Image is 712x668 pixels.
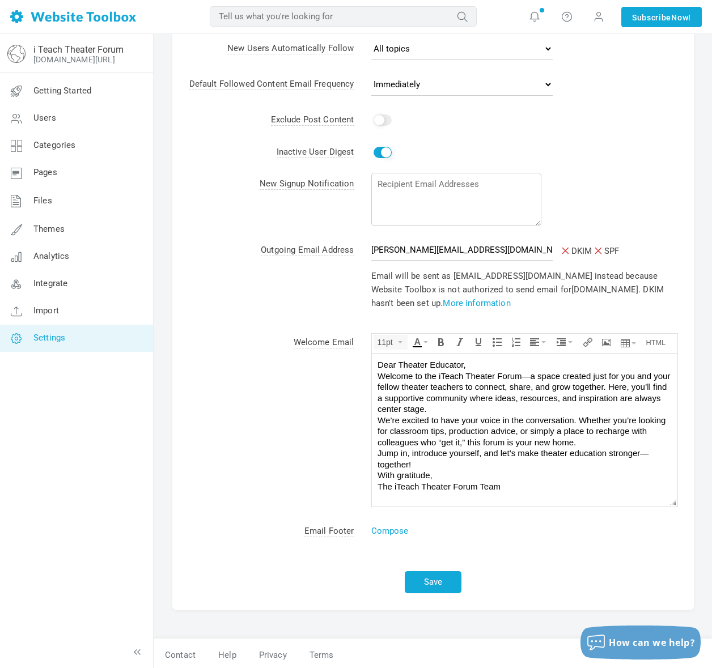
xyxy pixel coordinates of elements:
div: Insert/edit link [579,335,596,350]
span: DKIM SPF [560,244,619,258]
span: Import [33,305,59,316]
span: 11pt [378,338,396,347]
a: i Teach Theater Forum [33,44,124,55]
span: Welcome Email [294,337,354,348]
span: Files [33,195,52,206]
div: Insert/edit image [598,335,615,350]
p: Email will be sent as [EMAIL_ADDRESS][DOMAIN_NAME] instead because Website Toolbox is not authori... [371,269,677,310]
span: Settings [33,333,65,343]
span: Categories [33,140,76,150]
div: Bold [433,335,450,350]
a: Compose [371,526,409,536]
span: Themes [33,224,65,234]
span: Now! [671,11,691,24]
span: Inactive User Digest [277,147,354,158]
a: Privacy [248,645,298,665]
div: Bullet list [489,335,506,350]
div: Indent [553,335,578,350]
a: More information [443,296,510,310]
span: Getting Started [33,86,91,96]
input: Yes [374,147,392,158]
span: Users [33,113,56,123]
a: [DOMAIN_NAME][URL] [33,55,115,64]
span: [DOMAIN_NAME] [571,284,638,295]
img: globe-icon.png [7,45,26,63]
span: How can we help? [609,636,695,649]
div: Table [617,335,641,352]
span: Analytics [33,251,69,261]
span: Outgoing Email Address [261,245,354,256]
textarea: Recipient Email Addresses [371,173,541,226]
button: Save [405,571,461,593]
span: Default Followed Content Email Frequency [189,79,354,90]
input: Tell us what you're looking for [210,6,477,27]
div: Text color [409,335,431,350]
span: New Users Automatically Follow [227,43,354,54]
a: Terms [298,645,334,665]
span: Exclude Post Content [271,114,354,126]
span: Integrate [33,278,67,288]
div: Numbered list [507,335,524,350]
a: SubscribeNow! [621,7,702,27]
div: Underline [470,335,487,350]
span: Pages [33,167,57,177]
div: Font Sizes [374,335,408,350]
button: How can we help? [580,626,701,660]
div: Source code [642,335,669,350]
div: Align [526,335,551,350]
a: Help [207,645,248,665]
div: Italic [451,335,468,350]
iframe: Rich Text Area. Press ALT-F9 for menu. Press ALT-F10 for toolbar. Press ALT-0 for help [372,354,677,507]
input: Yes [374,114,392,126]
span: Email Footer [304,526,354,537]
span: New Signup Notification [260,178,354,190]
a: Contact [154,645,207,665]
